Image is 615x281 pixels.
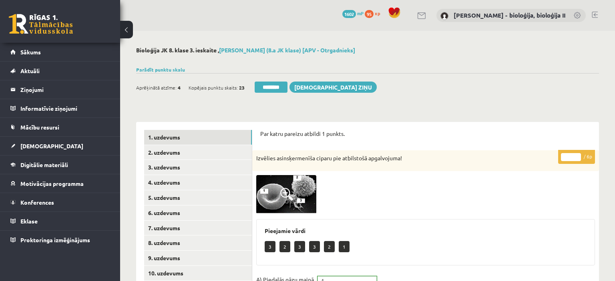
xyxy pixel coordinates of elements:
p: Par katru pareizu atbildi 1 punkts. [260,130,591,138]
a: 9. uzdevums [144,251,252,265]
span: Sākums [20,48,41,56]
span: Aktuāli [20,67,40,74]
a: Proktoringa izmēģinājums [10,231,110,249]
p: / 6p [558,150,595,164]
a: 10. uzdevums [144,266,252,281]
a: 6. uzdevums [144,205,252,220]
a: Ziņojumi [10,80,110,99]
p: 3 [309,241,320,252]
a: [DEMOGRAPHIC_DATA] [10,137,110,155]
p: Izvēlies asinsķermenīša ciparu pie atbilstošā apgalvojuma! [256,154,555,162]
p: 3 [294,241,305,252]
a: Rīgas 1. Tālmācības vidusskola [9,14,73,34]
span: Kopējais punktu skaits: [189,82,238,94]
span: 23 [239,82,245,94]
a: 1. uzdevums [144,130,252,145]
a: 1602 mP [342,10,364,16]
a: [PERSON_NAME] - bioloģija, bioloģija II [454,11,565,19]
a: Parādīt punktu skalu [136,66,185,73]
a: Sākums [10,43,110,61]
span: xp [375,10,380,16]
span: Eklase [20,217,38,225]
img: Elza Saulīte - bioloģija, bioloģija II [440,12,448,20]
span: [DEMOGRAPHIC_DATA] [20,142,83,149]
a: Konferences [10,193,110,211]
span: 1602 [342,10,356,18]
a: 8. uzdevums [144,235,252,250]
p: 2 [279,241,290,252]
span: Konferences [20,199,54,206]
a: 5. uzdevums [144,190,252,205]
a: Eklase [10,212,110,230]
span: Digitālie materiāli [20,161,68,168]
span: Mācību resursi [20,124,59,131]
span: Proktoringa izmēģinājums [20,236,90,243]
body: Editor, wiswyg-editor-47434023376740-1760003002-540 [8,8,329,16]
legend: Ziņojumi [20,80,110,99]
p: 2 [324,241,335,252]
img: 1.png [256,175,316,214]
a: Aktuāli [10,62,110,80]
h3: Pieejamie vārdi [265,227,587,234]
a: 95 xp [365,10,384,16]
a: 2. uzdevums [144,145,252,160]
a: Informatīvie ziņojumi [10,99,110,118]
span: 4 [178,82,181,94]
a: [DEMOGRAPHIC_DATA] ziņu [289,82,377,93]
span: 95 [365,10,374,18]
a: 7. uzdevums [144,221,252,235]
span: mP [357,10,364,16]
span: Aprēķinātā atzīme: [136,82,177,94]
a: 4. uzdevums [144,175,252,190]
a: Motivācijas programma [10,174,110,193]
p: 1 [339,241,350,252]
h2: Bioloģija JK 8. klase 3. ieskaite , [136,47,599,54]
a: Mācību resursi [10,118,110,136]
p: 3 [265,241,275,252]
a: 3. uzdevums [144,160,252,175]
span: Motivācijas programma [20,180,84,187]
a: [PERSON_NAME] (8.a JK klase) [APV - Otrgadnieks] [219,46,355,54]
legend: Informatīvie ziņojumi [20,99,110,118]
a: Digitālie materiāli [10,155,110,174]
